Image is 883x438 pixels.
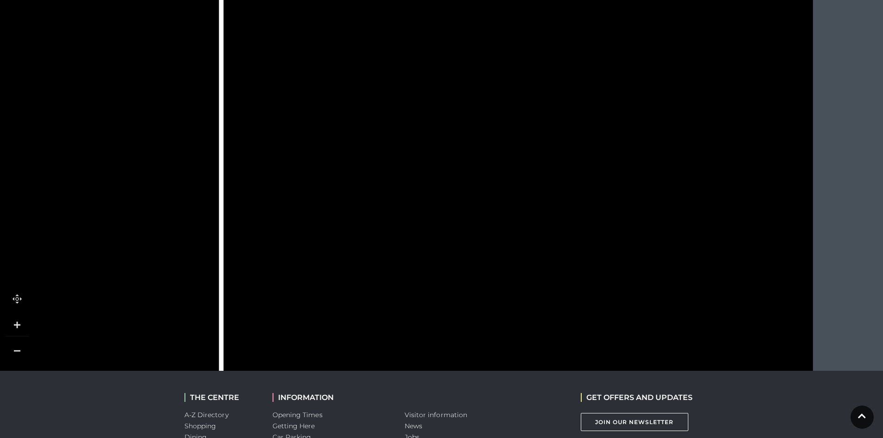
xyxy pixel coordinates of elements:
a: Shopping [184,422,216,430]
h2: THE CENTRE [184,393,259,402]
a: Opening Times [273,411,323,419]
h2: INFORMATION [273,393,391,402]
a: News [405,422,422,430]
a: Join Our Newsletter [581,413,688,431]
a: Getting Here [273,422,315,430]
h2: GET OFFERS AND UPDATES [581,393,692,402]
a: A-Z Directory [184,411,229,419]
a: Visitor information [405,411,468,419]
